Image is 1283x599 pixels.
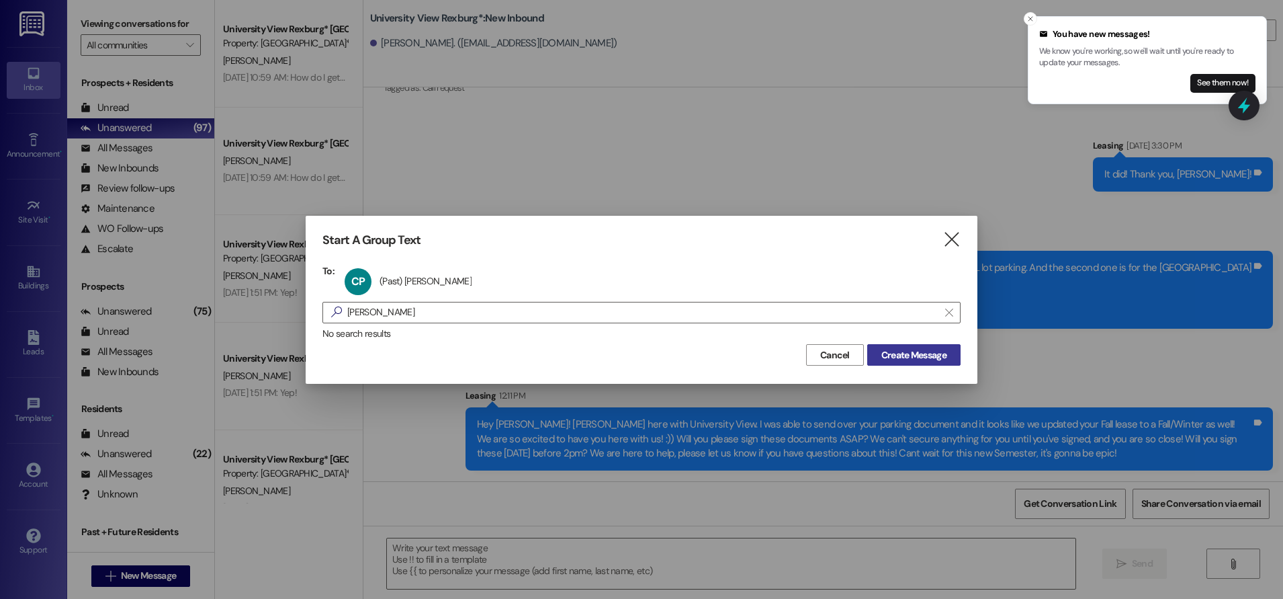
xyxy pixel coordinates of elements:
div: (Past) [PERSON_NAME] [380,275,472,287]
p: We know you're working, so we'll wait until you're ready to update your messages. [1039,46,1255,69]
input: Search for any contact or apartment [347,303,938,322]
h3: To: [322,265,335,277]
div: No search results [322,327,961,341]
h3: Start A Group Text [322,233,421,248]
button: Cancel [806,344,864,366]
i:  [942,233,961,247]
button: Create Message [867,344,961,366]
i:  [326,305,347,319]
span: Create Message [881,348,946,362]
span: CP [351,274,365,288]
span: Cancel [820,348,850,362]
i:  [945,307,953,318]
button: Clear text [938,303,960,323]
button: Close toast [1024,12,1037,26]
button: See them now! [1190,74,1255,93]
div: You have new messages! [1039,28,1255,41]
